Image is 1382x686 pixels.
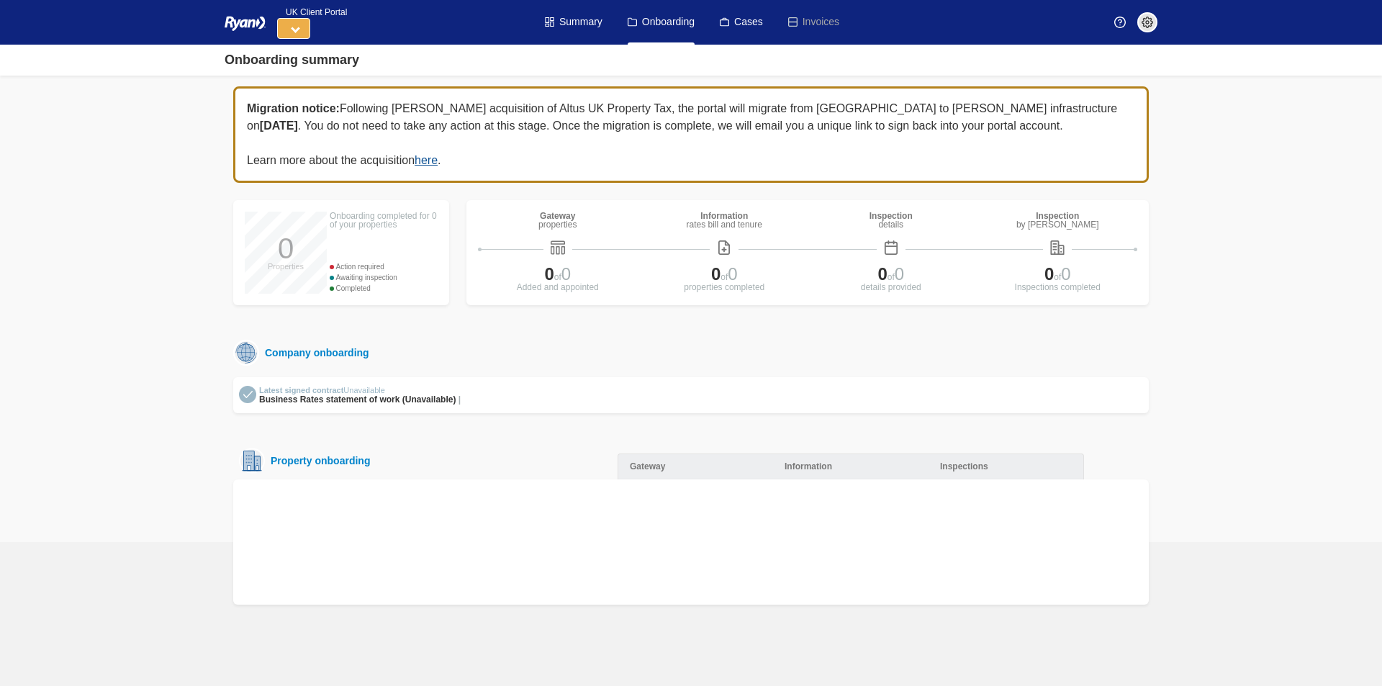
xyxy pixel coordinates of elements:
div: of [645,266,805,283]
span: 0 [1061,264,1070,284]
b: [DATE] [260,119,298,132]
div: details [870,220,913,229]
span: 0 [544,264,554,284]
div: by [PERSON_NAME] [1016,220,1099,229]
span: UK Client Portal [277,7,347,17]
span: 0 [877,264,887,284]
div: Information [773,453,929,479]
div: Company onboarding [259,346,369,361]
b: Migration notice: [247,102,340,114]
div: Following [PERSON_NAME] acquisition of Altus UK Property Tax, the portal will migrate from [GEOGR... [233,86,1149,183]
div: Added and appointed [478,283,638,292]
span: 0 [1044,264,1054,284]
div: Inspection [1016,212,1099,220]
div: Information [687,212,762,220]
span: 0 [561,264,571,284]
span: Business Rates statement of work (Unavailable) [259,394,456,405]
span: | [459,394,461,405]
div: Inspections [929,453,1084,479]
div: Property onboarding [265,455,370,466]
div: properties completed [645,283,805,292]
div: Awaiting inspection [330,272,438,283]
span: 0 [895,264,904,284]
a: here [415,154,438,166]
div: of [811,266,971,283]
div: Action required [330,261,438,272]
div: of [978,266,1138,283]
span: 0 [711,264,721,284]
span: Unavailable [343,386,384,394]
div: of [478,266,638,283]
div: rates bill and tenure [687,220,762,229]
span: 0 [728,264,737,284]
div: Onboarding completed for 0 of your properties [330,212,438,229]
div: properties [538,220,577,229]
img: settings [1142,17,1153,28]
img: Help [1114,17,1126,28]
div: Completed [330,283,438,294]
div: details provided [811,283,971,292]
div: Gateway [538,212,577,220]
div: Onboarding summary [225,50,359,70]
div: Inspections completed [978,283,1138,292]
div: Latest signed contract [259,386,461,395]
div: Inspection [870,212,913,220]
div: Gateway [618,453,773,479]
